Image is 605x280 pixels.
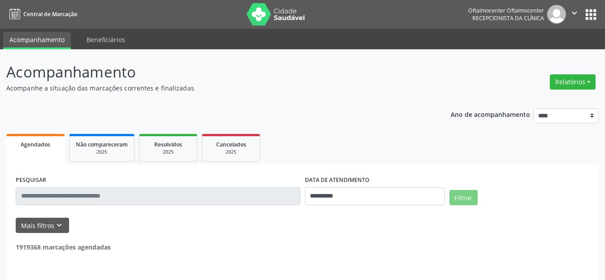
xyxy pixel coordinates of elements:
a: Beneficiários [80,32,131,47]
span: Resolvidos [154,141,182,148]
div: 2025 [209,149,253,155]
img: img [547,5,566,24]
a: Acompanhamento [3,32,71,49]
button:  [566,5,583,24]
label: DATA DE ATENDIMENTO [305,173,370,187]
span: Cancelados [216,141,246,148]
button: Filtrar [449,190,478,205]
button: Relatórios [550,74,596,90]
span: Não compareceram [76,141,128,148]
label: PESQUISAR [16,173,46,187]
a: Central de Marcação [6,7,77,22]
strong: 1919368 marcações agendadas [16,243,111,251]
i: keyboard_arrow_down [54,220,64,230]
span: Recepcionista da clínica [472,14,544,22]
button: apps [583,7,599,22]
div: 2025 [76,149,128,155]
p: Ano de acompanhamento [451,108,530,120]
p: Acompanhamento [6,61,421,83]
div: Oftalmocenter Oftalmocenter [468,7,544,14]
span: Central de Marcação [23,10,77,18]
span: Agendados [21,141,50,148]
p: Acompanhe a situação das marcações correntes e finalizadas [6,83,421,93]
button: Mais filtroskeyboard_arrow_down [16,218,69,233]
div: 2025 [146,149,191,155]
i:  [570,8,579,18]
